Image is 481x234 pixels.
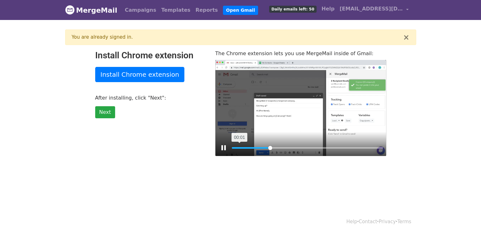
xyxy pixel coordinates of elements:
[219,143,229,153] button: Play
[65,3,117,17] a: MergeMail
[232,145,383,151] input: Seek
[72,34,403,41] div: You are already signed in.
[449,204,481,234] iframe: Chat Widget
[65,5,75,15] img: MergeMail logo
[397,219,411,224] a: Terms
[215,50,386,57] p: The Chrome extension lets you use MergeMail inside of Gmail:
[403,34,409,41] button: ×
[223,6,258,15] a: Open Gmail
[319,3,337,15] a: Help
[122,4,159,16] a: Campaigns
[346,219,357,224] a: Help
[95,67,185,82] a: Install Chrome extension
[95,50,206,61] h2: Install Chrome extension
[269,6,316,13] span: Daily emails left: 50
[267,3,319,15] a: Daily emails left: 50
[193,4,220,16] a: Reports
[340,5,403,13] span: [EMAIL_ADDRESS][DOMAIN_NAME]
[379,219,396,224] a: Privacy
[359,219,377,224] a: Contact
[159,4,193,16] a: Templates
[95,94,206,101] p: After installing, click "Next":
[95,106,115,118] a: Next
[337,3,411,17] a: [EMAIL_ADDRESS][DOMAIN_NAME]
